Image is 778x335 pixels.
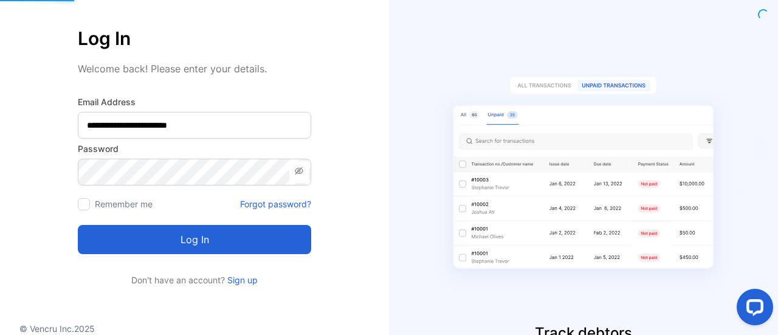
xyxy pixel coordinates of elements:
label: Password [78,142,311,155]
img: slider image [432,49,735,322]
label: Remember me [95,199,153,209]
p: Log In [78,24,311,53]
button: Log in [78,225,311,254]
a: Forgot password? [240,198,311,210]
iframe: LiveChat chat widget [727,284,778,335]
p: Welcome back! Please enter your details. [78,61,311,76]
label: Email Address [78,95,311,108]
p: Don't have an account? [78,274,311,286]
a: Sign up [225,275,258,285]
